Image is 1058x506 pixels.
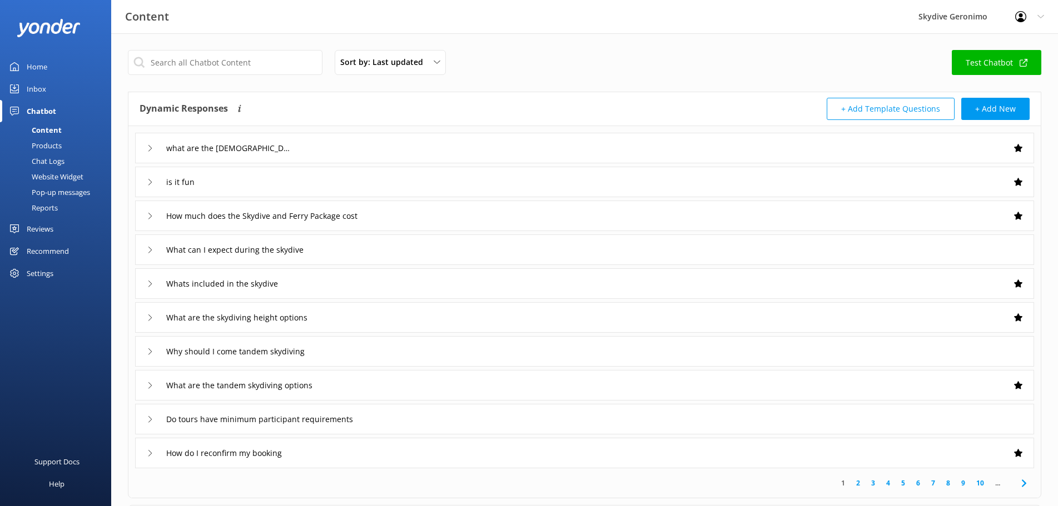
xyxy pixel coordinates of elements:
a: 8 [941,478,956,488]
div: Content [7,122,62,138]
div: Help [49,473,64,495]
div: Pop-up messages [7,184,90,200]
div: Website Widget [7,169,83,184]
input: Search all Chatbot Content [128,50,322,75]
a: Website Widget [7,169,111,184]
a: 4 [881,478,896,488]
a: Content [7,122,111,138]
span: Sort by: Last updated [340,56,430,68]
a: 5 [896,478,911,488]
a: 6 [911,478,926,488]
a: 9 [956,478,971,488]
div: Chat Logs [7,153,64,169]
a: 2 [851,478,866,488]
a: Chat Logs [7,153,111,169]
div: Inbox [27,78,46,100]
a: Products [7,138,111,153]
h4: Dynamic Responses [140,98,228,120]
span: ... [990,478,1006,488]
button: + Add Template Questions [827,98,955,120]
div: Chatbot [27,100,56,122]
img: yonder-white-logo.png [17,19,81,37]
div: Reviews [27,218,53,240]
div: Reports [7,200,58,216]
div: Settings [27,262,53,284]
div: Home [27,56,47,78]
div: Products [7,138,62,153]
div: Support Docs [34,450,80,473]
a: 3 [866,478,881,488]
a: Reports [7,200,111,216]
div: Recommend [27,240,69,262]
a: 1 [836,478,851,488]
a: Pop-up messages [7,184,111,200]
button: + Add New [961,98,1030,120]
h3: Content [125,8,169,26]
a: 7 [926,478,941,488]
a: Test Chatbot [952,50,1041,75]
a: 10 [971,478,990,488]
